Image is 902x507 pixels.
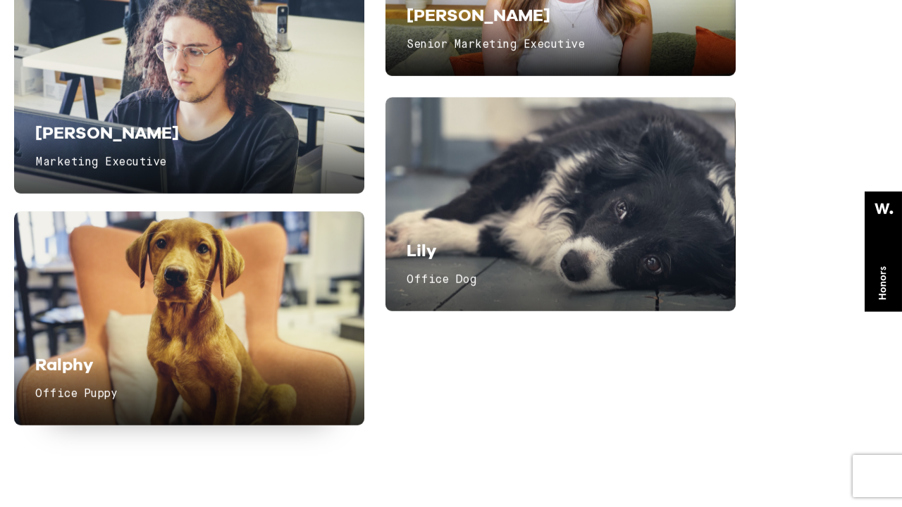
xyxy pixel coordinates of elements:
[407,275,476,286] span: Office Dog
[407,240,436,261] span: Lily
[35,389,117,400] span: Office Puppy
[35,123,179,143] span: [PERSON_NAME]
[407,5,550,25] span: [PERSON_NAME]
[407,39,584,51] span: Senior Marketing Executive
[35,354,93,375] span: Ralphy
[35,157,166,168] span: Marketing Executive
